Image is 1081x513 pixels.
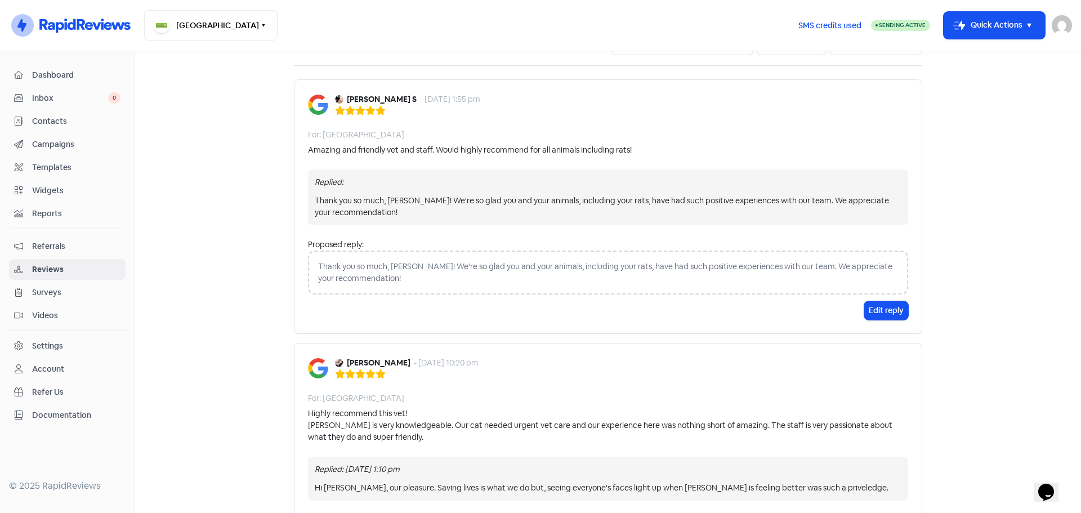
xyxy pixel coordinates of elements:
b: [PERSON_NAME] [347,357,410,369]
span: Documentation [32,409,120,421]
div: © 2025 RapidReviews [9,479,126,493]
span: Campaigns [32,139,120,150]
img: Image [308,95,328,115]
a: Surveys [9,282,126,303]
a: Campaigns [9,134,126,155]
a: Videos [9,305,126,326]
div: Amazing and friendly vet and staff. Would highly recommend for all animals including rats! [308,144,632,156]
span: Contacts [32,115,120,127]
div: Hi [PERSON_NAME], our pleasure. Saving lives is what we do but, seeing everyone's faces light up ... [315,482,901,494]
span: Widgets [32,185,120,197]
img: Image [308,358,328,378]
span: Reports [32,208,120,220]
a: Reports [9,203,126,224]
span: Refer Us [32,386,120,398]
a: Widgets [9,180,126,201]
a: Sending Active [871,19,930,32]
a: Templates [9,157,126,178]
b: [PERSON_NAME] S [347,93,417,105]
a: Settings [9,336,126,356]
span: Surveys [32,287,120,298]
div: Proposed reply: [308,239,908,251]
div: For: [GEOGRAPHIC_DATA] [308,392,404,404]
a: Inbox 0 [9,88,126,109]
a: SMS credits used [789,19,871,30]
div: Highly recommend this vet! [PERSON_NAME] is very knowledgeable. Our cat needed urgent vet care an... [308,408,908,443]
span: SMS credits used [798,20,861,32]
div: - [DATE] 1:55 pm [420,93,480,105]
button: [GEOGRAPHIC_DATA] [144,10,278,41]
i: Replied: [DATE] 1:10 pm [315,464,400,474]
div: Thank you so much, [PERSON_NAME]! We're so glad you and your animals, including your rats, have h... [315,195,901,218]
a: Documentation [9,405,126,426]
span: Referrals [32,240,120,252]
a: Dashboard [9,65,126,86]
span: Inbox [32,92,108,104]
button: Edit reply [864,301,908,320]
div: Settings [32,340,63,352]
img: User [1052,15,1072,35]
img: Avatar [335,95,343,104]
span: Sending Active [879,21,926,29]
span: Templates [32,162,120,173]
span: Dashboard [32,69,120,81]
button: Quick Actions [944,12,1045,39]
a: Contacts [9,111,126,132]
span: Reviews [32,264,120,275]
a: Refer Us [9,382,126,403]
div: For: [GEOGRAPHIC_DATA] [308,129,404,141]
iframe: chat widget [1034,468,1070,502]
span: 0 [108,92,120,104]
a: Reviews [9,259,126,280]
i: Replied: [315,177,343,187]
span: Videos [32,310,120,322]
div: - [DATE] 10:20 pm [414,357,479,369]
img: Avatar [335,359,343,367]
div: Account [32,363,64,375]
a: Referrals [9,236,126,257]
a: Account [9,359,126,380]
div: Thank you so much, [PERSON_NAME]! We're so glad you and your animals, including your rats, have h... [308,251,908,295]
